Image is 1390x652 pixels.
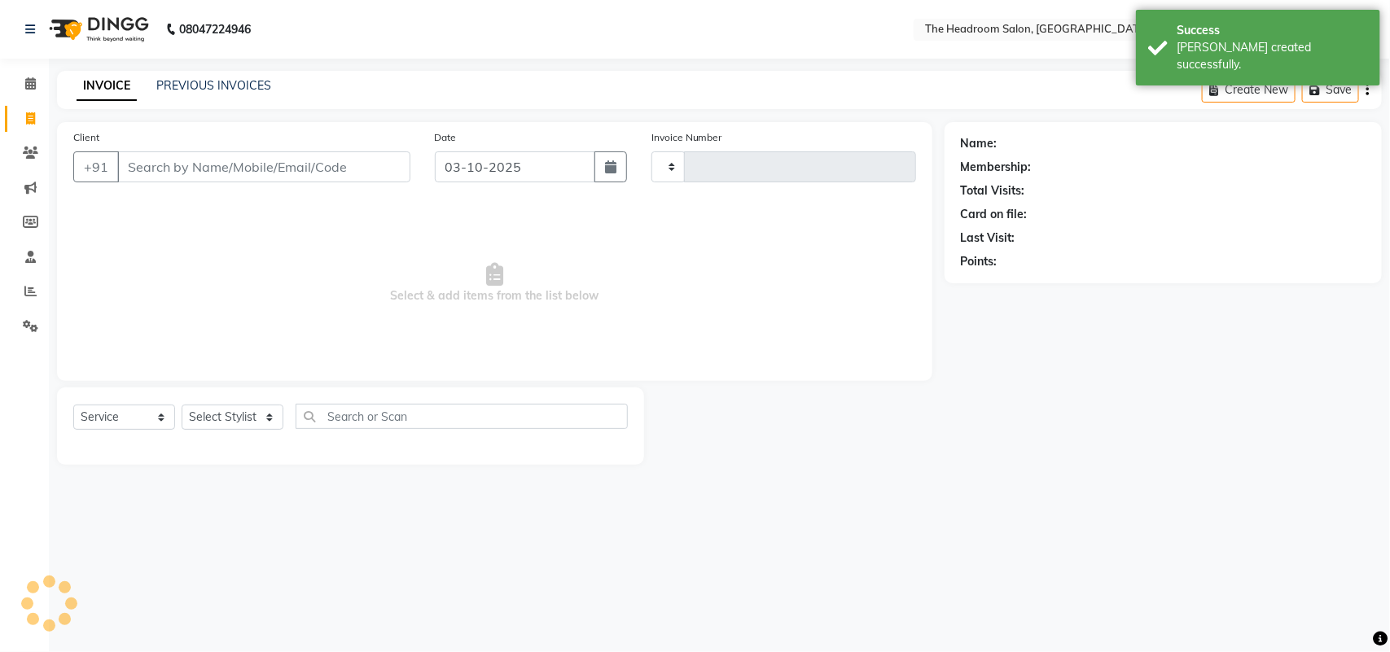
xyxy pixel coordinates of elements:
[77,72,137,101] a: INVOICE
[961,253,998,270] div: Points:
[42,7,153,52] img: logo
[435,130,457,145] label: Date
[117,151,410,182] input: Search by Name/Mobile/Email/Code
[961,230,1015,247] div: Last Visit:
[961,135,998,152] div: Name:
[1202,77,1296,103] button: Create New
[961,159,1032,176] div: Membership:
[651,130,722,145] label: Invoice Number
[73,151,119,182] button: +91
[1177,22,1368,39] div: Success
[961,182,1025,199] div: Total Visits:
[73,130,99,145] label: Client
[296,404,628,429] input: Search or Scan
[156,78,271,93] a: PREVIOUS INVOICES
[73,202,916,365] span: Select & add items from the list below
[1302,77,1359,103] button: Save
[179,7,251,52] b: 08047224946
[961,206,1028,223] div: Card on file:
[1177,39,1368,73] div: Bill created successfully.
